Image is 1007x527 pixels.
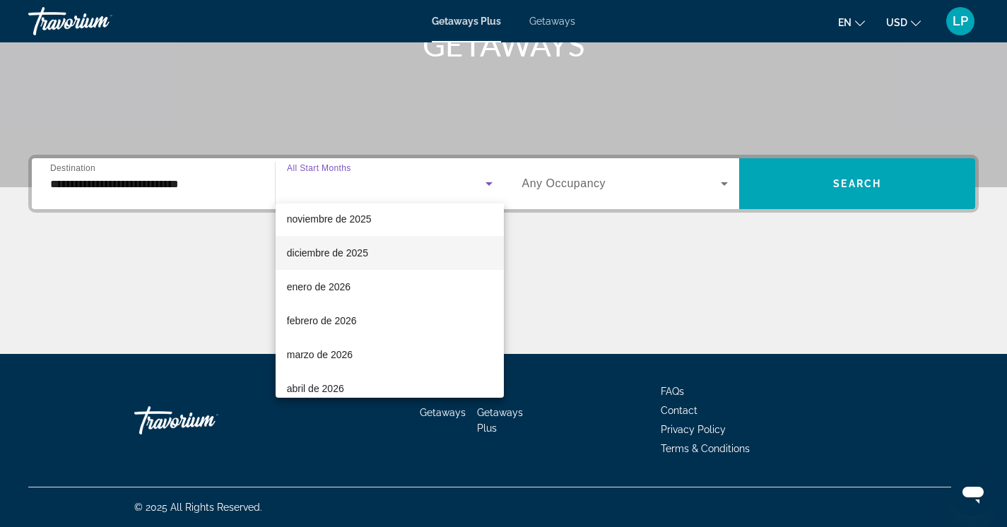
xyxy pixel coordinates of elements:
[950,470,996,516] iframe: Botón para iniciar la ventana de mensajería
[287,312,357,329] span: febrero de 2026
[287,244,368,261] span: diciembre de 2025
[287,211,372,227] span: noviembre de 2025
[287,346,353,363] span: marzo de 2026
[287,380,344,397] span: abril de 2026
[287,278,351,295] span: enero de 2026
